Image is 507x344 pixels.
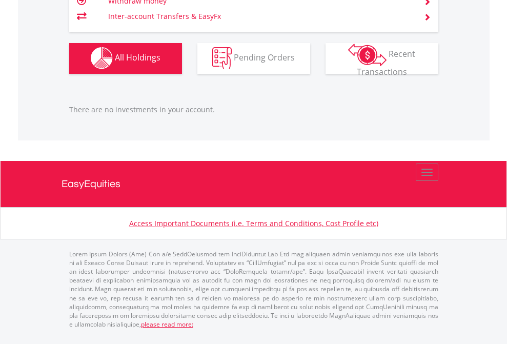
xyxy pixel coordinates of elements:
img: transactions-zar-wht.png [348,44,387,66]
img: holdings-wht.png [91,47,113,69]
span: Recent Transactions [357,48,416,77]
span: Pending Orders [234,52,295,63]
button: Recent Transactions [326,43,438,74]
span: All Holdings [115,52,160,63]
p: There are no investments in your account. [69,105,438,115]
a: EasyEquities [62,161,446,207]
a: Access Important Documents (i.e. Terms and Conditions, Cost Profile etc) [129,218,378,228]
img: pending_instructions-wht.png [212,47,232,69]
td: Inter-account Transfers & EasyFx [108,9,411,24]
button: Pending Orders [197,43,310,74]
a: please read more: [141,320,193,329]
button: All Holdings [69,43,182,74]
p: Lorem Ipsum Dolors (Ame) Con a/e SeddOeiusmod tem InciDiduntut Lab Etd mag aliquaen admin veniamq... [69,250,438,329]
